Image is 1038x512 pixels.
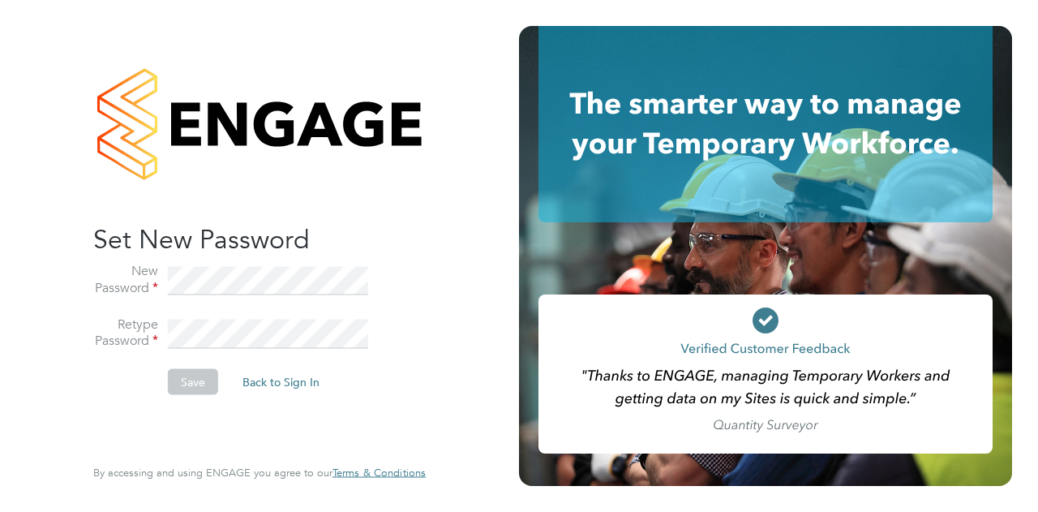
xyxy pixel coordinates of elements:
h2: Set New Password [93,222,410,256]
a: Terms & Conditions [332,467,426,480]
button: Back to Sign In [229,369,332,395]
label: Retype Password [93,316,158,350]
button: Save [168,369,218,395]
span: Terms & Conditions [332,466,426,480]
label: New Password [93,263,158,297]
span: By accessing and using ENGAGE you agree to our [93,466,426,480]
